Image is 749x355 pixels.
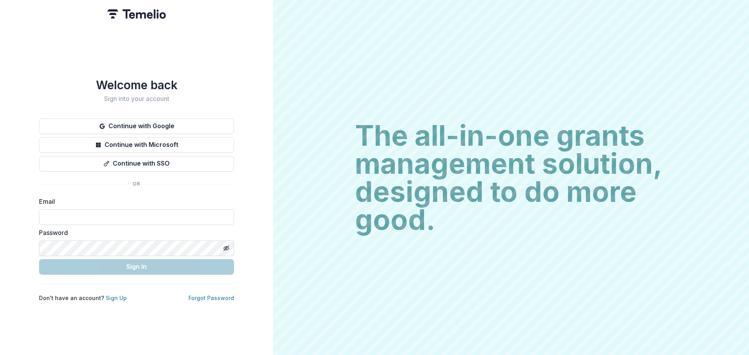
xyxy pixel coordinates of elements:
a: Sign Up [106,295,127,301]
img: Temelio [107,9,166,19]
button: Continue with SSO [39,156,234,171]
a: Forgot Password [188,295,234,301]
label: Password [39,228,229,237]
h1: Welcome back [39,78,234,92]
label: Email [39,197,229,206]
button: Sign In [39,259,234,275]
h2: Sign into your account [39,95,234,102]
button: Continue with Google [39,118,234,134]
p: Don't have an account? [39,294,127,302]
button: Continue with Microsoft [39,137,234,153]
button: Toggle password visibility [220,242,233,254]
